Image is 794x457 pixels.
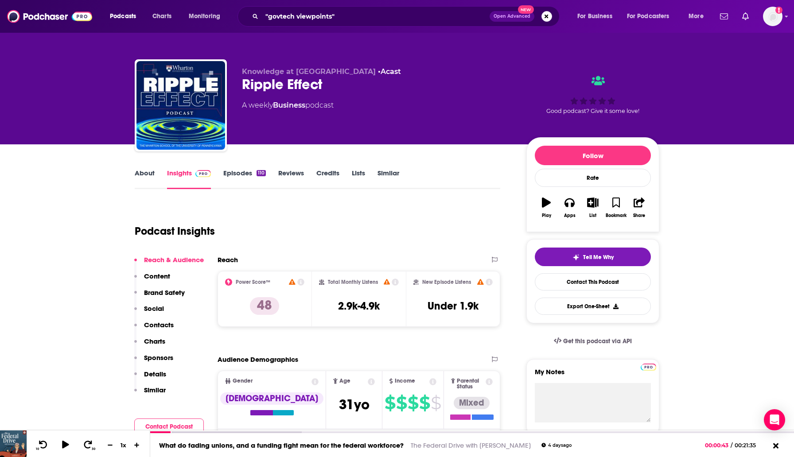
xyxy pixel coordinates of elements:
[621,9,682,23] button: open menu
[419,396,430,410] span: $
[134,370,166,386] button: Details
[34,440,51,451] button: 10
[80,440,97,451] button: 30
[134,337,165,353] button: Charts
[628,192,651,224] button: Share
[633,213,645,218] div: Share
[183,9,232,23] button: open menu
[7,8,92,25] img: Podchaser - Follow, Share and Rate Podcasts
[775,7,782,14] svg: Add a profile image
[494,14,530,19] span: Open Advanced
[152,10,171,23] span: Charts
[134,353,173,370] button: Sponsors
[396,396,407,410] span: $
[457,378,484,390] span: Parental Status
[36,447,39,451] span: 10
[144,272,170,280] p: Content
[682,9,715,23] button: open menu
[542,213,551,218] div: Play
[273,101,305,109] a: Business
[408,396,418,410] span: $
[581,192,604,224] button: List
[627,10,669,23] span: For Podcasters
[236,279,270,285] h2: Power Score™
[764,409,785,430] div: Open Intercom Messenger
[195,170,211,177] img: Podchaser Pro
[339,378,350,384] span: Age
[144,304,164,313] p: Social
[535,298,651,315] button: Export One-Sheet
[218,355,298,364] h2: Audience Demographics
[159,441,404,449] a: What do fading unions, and a funding fight mean for the federal workforce?
[339,396,370,413] span: 31 yo
[577,10,612,23] span: For Business
[262,9,490,23] input: Search podcasts, credits, & more...
[763,7,782,26] img: User Profile
[535,273,651,290] a: Contact This Podcast
[134,288,185,305] button: Brand Safety
[732,442,765,449] span: 00:21:35
[428,299,479,313] h3: Under 1.9k
[564,213,576,218] div: Apps
[92,447,95,451] span: 30
[411,441,531,449] a: The Federal Drive with [PERSON_NAME]
[731,442,732,449] span: /
[422,279,471,285] h2: New Episode Listens
[381,67,401,76] a: Acast
[104,9,148,23] button: open menu
[316,169,339,189] a: Credits
[705,442,731,449] span: 00:00:43
[233,378,253,384] span: Gender
[136,61,225,150] img: Ripple Effect
[338,299,380,313] h3: 2.9k-4.9k
[147,9,177,23] a: Charts
[135,169,155,189] a: About
[716,9,732,24] a: Show notifications dropdown
[135,225,215,238] h1: Podcast Insights
[535,368,651,383] label: My Notes
[134,321,174,337] button: Contacts
[526,67,659,122] div: Good podcast? Give it some love!
[563,337,632,345] span: Get this podcast via API
[352,169,365,189] a: Lists
[395,378,415,384] span: Income
[604,192,627,224] button: Bookmark
[134,272,170,288] button: Content
[246,6,568,27] div: Search podcasts, credits, & more...
[535,146,651,165] button: Follow
[641,362,656,371] a: Pro website
[535,192,558,224] button: Play
[144,321,174,329] p: Contacts
[144,337,165,345] p: Charts
[278,169,304,189] a: Reviews
[110,10,136,23] span: Podcasts
[572,254,580,261] img: tell me why sparkle
[454,397,490,409] div: Mixed
[431,396,441,410] span: $
[490,11,534,22] button: Open AdvancedNew
[535,248,651,266] button: tell me why sparkleTell Me Why
[134,418,204,435] button: Contact Podcast
[144,353,173,362] p: Sponsors
[257,170,266,176] div: 110
[518,5,534,14] span: New
[242,67,376,76] span: Knowledge at [GEOGRAPHIC_DATA]
[134,304,164,321] button: Social
[763,7,782,26] span: Logged in as HWdata
[144,256,204,264] p: Reach & Audience
[134,256,204,272] button: Reach & Audience
[606,213,627,218] div: Bookmark
[220,392,323,405] div: [DEMOGRAPHIC_DATA]
[589,213,596,218] div: List
[535,169,651,187] div: Rate
[242,100,334,111] div: A weekly podcast
[558,192,581,224] button: Apps
[167,169,211,189] a: InsightsPodchaser Pro
[144,386,166,394] p: Similar
[541,443,572,448] div: 4 days ago
[328,279,378,285] h2: Total Monthly Listens
[385,396,395,410] span: $
[571,9,623,23] button: open menu
[250,297,279,315] p: 48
